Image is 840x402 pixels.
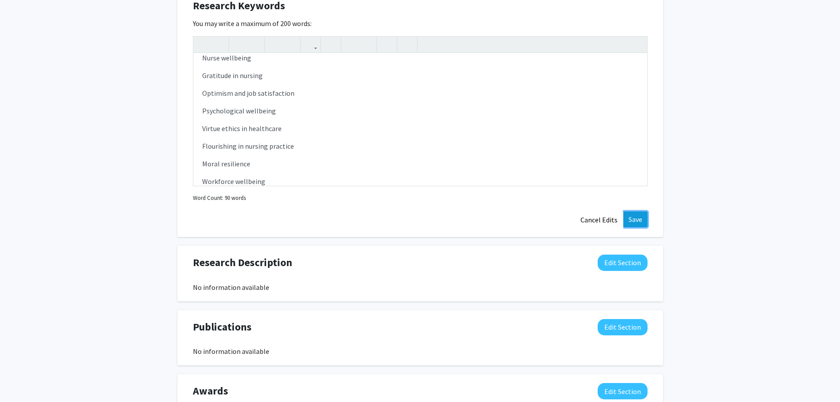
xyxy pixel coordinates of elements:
button: Link [303,37,318,52]
button: Edit Research Description [598,255,648,271]
label: You may write a maximum of 200 words: [193,18,312,29]
button: Unordered list [343,37,359,52]
iframe: Chat [7,362,38,395]
div: No information available [193,282,648,293]
button: Ordered list [359,37,374,52]
span: Publications [193,319,252,335]
button: Strong (Ctrl + B) [231,37,247,52]
p: Gratitude in nursing [202,70,638,81]
p: Psychological wellbeing [202,105,638,116]
button: Edit Publications [598,319,648,335]
span: Awards [193,383,228,399]
button: Insert Image [323,37,339,52]
button: Insert horizontal rule [399,37,415,52]
span: Research Description [193,255,292,271]
button: Remove format [379,37,395,52]
p: Virtue ethics in healthcare [202,123,638,134]
button: Save [623,211,648,227]
button: Redo (Ctrl + Y) [211,37,226,52]
div: Note to users with screen readers: Please deactivate our accessibility plugin for this page as it... [193,53,647,186]
p: Nurse wellbeing [202,53,638,63]
small: Word Count: 90 words [193,194,246,202]
button: Undo (Ctrl + Z) [196,37,211,52]
button: Emphasis (Ctrl + I) [247,37,262,52]
button: Superscript [267,37,283,52]
p: Moral resilience [202,158,638,169]
button: Fullscreen [629,37,645,52]
p: Optimism and job satisfaction [202,88,638,98]
button: Cancel Edits [575,211,623,228]
button: Subscript [283,37,298,52]
p: Flourishing in nursing practice [202,141,638,151]
div: No information available [193,346,648,357]
button: Edit Awards [598,383,648,399]
p: Workforce wellbeing [202,176,638,187]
